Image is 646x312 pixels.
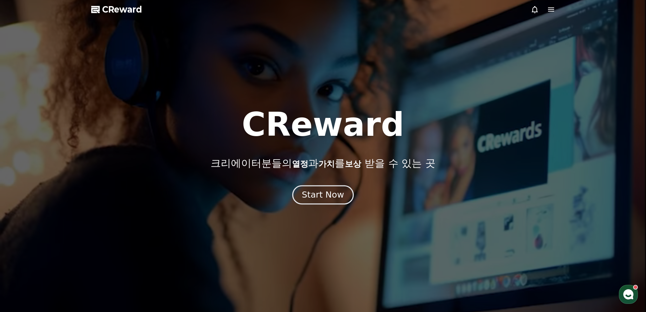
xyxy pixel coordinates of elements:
div: Start Now [302,189,344,201]
span: 설정 [105,225,113,231]
span: 가치 [318,159,335,169]
a: Start Now [294,192,352,199]
a: 대화 [45,215,87,232]
a: 홈 [2,215,45,232]
h1: CReward [242,108,404,141]
button: Start Now [292,185,354,204]
span: 대화 [62,226,70,231]
span: CReward [102,4,142,15]
span: 열정 [292,159,308,169]
p: 크리에이터분들의 과 를 받을 수 있는 곳 [211,157,435,169]
a: 설정 [87,215,130,232]
a: CReward [91,4,142,15]
span: 홈 [21,225,25,231]
span: 보상 [345,159,361,169]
